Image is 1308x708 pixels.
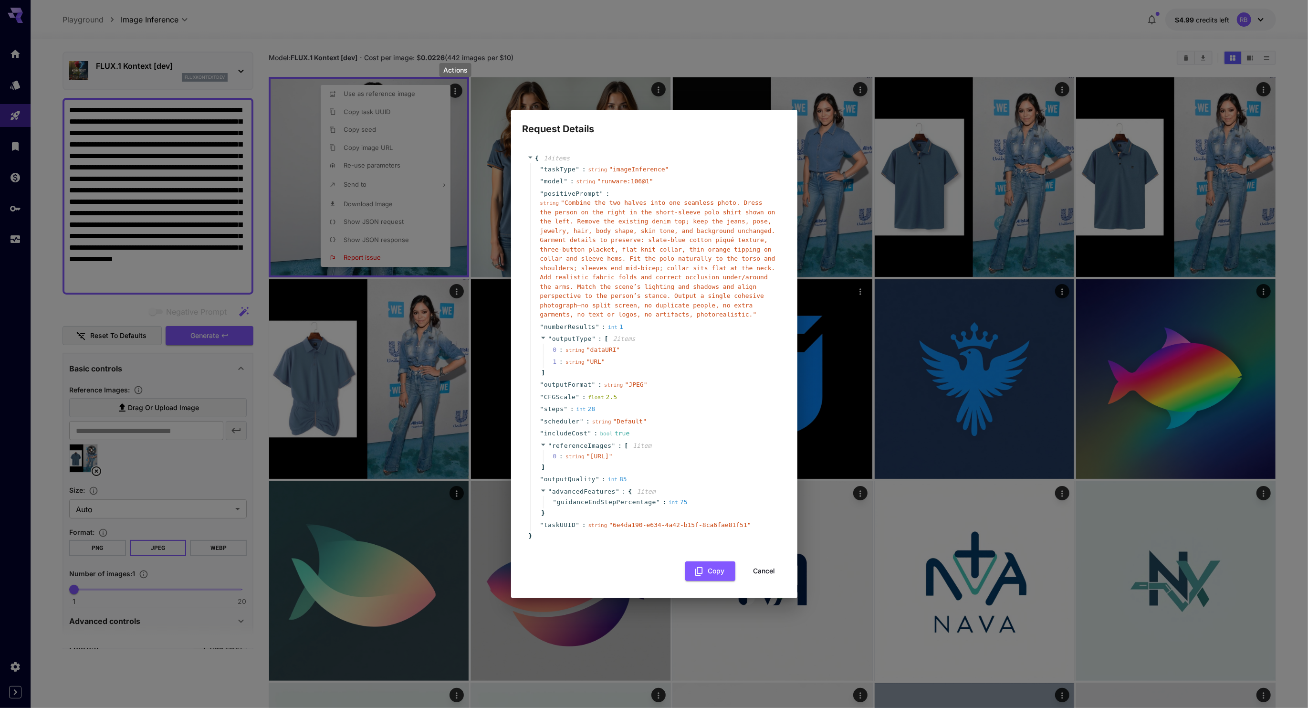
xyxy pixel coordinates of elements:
span: " runware:106@1 " [597,178,653,185]
div: true [600,429,630,438]
button: Copy [685,561,735,581]
span: " [540,476,544,483]
span: " [592,335,596,342]
span: string [565,454,585,460]
span: " 6e4da190-e634-4a42-b15f-8ca6fae81f51 " [609,521,751,528]
span: " [599,190,603,197]
span: : [602,322,606,332]
span: " [553,498,557,506]
span: positivePrompt [544,189,600,199]
span: string [565,347,585,353]
span: int [576,406,586,412]
span: 0 [553,452,566,461]
span: string [588,522,607,528]
span: string [540,200,559,206]
div: 75 [669,497,688,507]
span: " [616,488,619,495]
span: " [587,430,591,437]
div: 85 [608,475,627,484]
div: : [559,345,563,355]
span: " [540,393,544,401]
span: outputQuality [544,475,596,484]
span: " [540,190,544,197]
span: string [592,419,611,425]
span: outputType [552,335,592,342]
span: " [564,178,567,185]
span: : [598,380,602,390]
span: { [535,154,539,163]
span: taskUUID [544,520,576,530]
div: 28 [576,404,596,414]
span: bool [600,431,613,437]
span: " [540,405,544,412]
span: " [576,393,579,401]
span: " [540,418,544,425]
span: : [582,165,586,174]
h2: Request Details [511,110,797,137]
span: : [594,429,598,438]
span: guidanceEndStepPercentage [557,497,656,507]
span: 1 item [637,488,656,495]
span: : [598,334,602,344]
span: : [586,417,590,426]
span: " [596,323,599,330]
span: { [628,487,632,497]
span: " [548,335,552,342]
span: taskType [544,165,576,174]
span: " [540,381,544,388]
span: int [669,499,678,506]
span: " [540,323,544,330]
span: string [576,179,596,185]
span: : [570,404,574,414]
span: string [588,167,607,173]
span: includeCost [544,429,588,438]
div: : [559,357,563,367]
span: 0 [553,345,566,355]
span: " [540,430,544,437]
span: " [540,178,544,185]
span: " [580,418,584,425]
span: string [604,382,623,388]
span: : [622,487,626,497]
span: " Combine the two halves into one seamless photo. Dress the person on the right in the short-slee... [540,199,775,318]
span: advancedFeatures [552,488,616,495]
div: 1 [608,322,623,332]
span: " [URL] " [586,453,613,460]
span: steps [544,404,564,414]
span: " [576,166,579,173]
span: : [662,497,666,507]
span: " Default " [613,418,647,425]
span: " [564,405,567,412]
span: scheduler [544,417,580,426]
span: : [570,177,574,186]
span: CFGScale [544,392,576,402]
span: " [656,498,660,506]
span: : [582,392,586,402]
div: 2.5 [588,392,617,402]
span: [ [605,334,608,344]
span: ] [540,463,545,472]
span: " imageInference " [609,166,669,173]
span: : [602,475,606,484]
span: ] [540,368,545,378]
span: int [608,476,617,483]
span: 1 item [633,442,651,449]
span: int [608,324,617,330]
span: " [548,442,552,449]
span: 1 [553,357,566,367]
span: } [527,531,533,541]
span: " [540,521,544,528]
div: Actions [439,63,471,77]
span: " JPEG " [625,381,648,388]
span: " [592,381,596,388]
span: string [565,359,585,365]
span: " [540,166,544,173]
span: : [582,520,586,530]
span: numberResults [544,322,596,332]
span: 2 item s [613,335,636,342]
span: 14 item s [544,155,570,162]
span: float [588,394,604,401]
div: : [559,452,563,461]
span: " [548,488,552,495]
span: : [606,189,610,199]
